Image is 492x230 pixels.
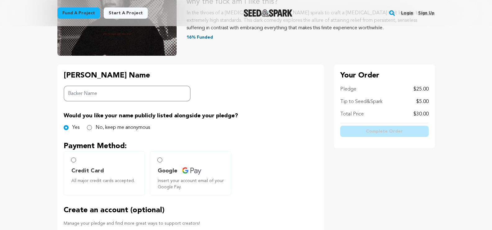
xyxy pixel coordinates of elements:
p: Would you like your name publicly listed alongside your pledge? [64,111,318,120]
p: Tip to Seed&Spark [340,98,382,106]
a: Fund a project [57,7,100,19]
a: Seed&Spark Homepage [244,9,292,17]
span: Google [158,167,177,175]
span: Credit Card [71,167,104,175]
p: Pledge [340,86,356,93]
a: Start a project [104,7,148,19]
span: Insert your account email of your Google Pay. [158,178,226,190]
p: Create an account (optional) [64,205,318,215]
p: 16% Funded [187,34,435,40]
button: Complete Order [340,126,429,137]
p: Payment Method: [64,141,318,151]
p: Manage your pledge and find more great ways to support creators! [64,220,318,227]
label: No, keep me anonymous [96,124,150,131]
p: $25.00 [413,86,429,93]
input: Backer Name [64,86,191,101]
a: Login [401,8,413,18]
p: Total Price [340,110,364,118]
label: Yes [72,124,79,131]
p: [PERSON_NAME] Name [64,71,191,81]
img: credit card icons [182,167,201,175]
span: Complete Order [366,128,403,134]
p: $5.00 [416,98,429,106]
span: All major credit cards accepted. [71,178,140,184]
p: $30.00 [413,110,429,118]
a: Sign up [418,8,435,18]
p: Your Order [340,71,429,81]
img: Seed&Spark Logo Dark Mode [244,9,292,17]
